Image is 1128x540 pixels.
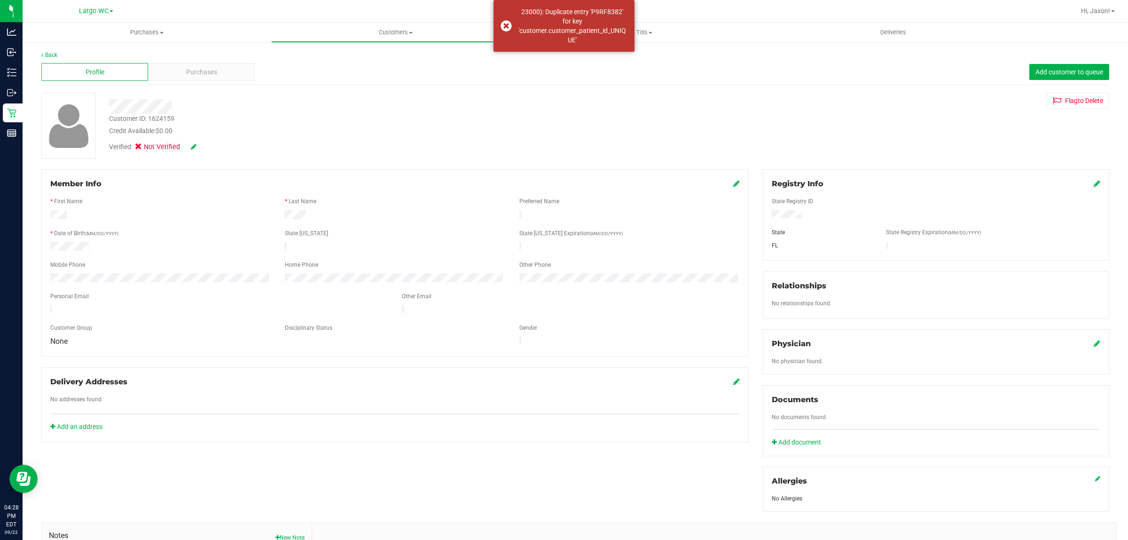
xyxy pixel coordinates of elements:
span: None [50,337,68,346]
span: Deliveries [868,28,919,37]
span: Physician [772,339,811,348]
span: Add customer to queue [1035,68,1103,76]
span: $0.00 [156,127,172,135]
inline-svg: Outbound [7,88,16,97]
iframe: Resource center [9,465,38,493]
button: Flagto Delete [1047,93,1109,109]
label: Last Name [289,197,316,206]
label: Date of Birth [54,229,118,238]
label: State [US_STATE] [285,229,328,238]
span: (MM/DD/YYYY) [590,231,623,236]
a: Tills [520,23,768,42]
span: Largo WC [79,7,109,15]
a: Add an address [50,423,102,430]
div: Customer ID: 1624159 [109,114,174,124]
span: Tills [520,28,768,37]
a: Purchases [23,23,271,42]
span: Registry Info [772,179,823,188]
label: Home Phone [285,261,318,269]
span: Customers [272,28,519,37]
div: FL [765,241,879,250]
p: 04:28 PM EDT [4,503,18,529]
label: No relationships found. [772,299,831,308]
a: Back [41,52,57,58]
inline-svg: Inbound [7,48,16,57]
label: Disciplinary Status [285,324,332,332]
label: State [US_STATE] Expiration [519,229,623,238]
span: Profile [86,67,104,77]
span: Purchases [23,28,271,37]
label: State Registry ID [772,197,813,206]
span: Delivery Addresses [50,377,127,386]
span: No physician found. [772,358,823,365]
inline-svg: Inventory [7,68,16,77]
span: (MM/DD/YYYY) [86,231,118,236]
div: Credit Available: [109,126,636,136]
inline-svg: Analytics [7,27,16,37]
img: user-icon.png [44,102,94,150]
a: Customers [271,23,520,42]
a: Add document [772,437,826,447]
label: Other Email [402,292,431,301]
span: Allergies [772,476,807,485]
label: Personal Email [50,292,89,301]
button: Add customer to queue [1029,64,1109,80]
div: No Allergies [772,494,1100,503]
div: 23000): Duplicate entry 'P9RF8382' for key 'customer.customer_patient_id_UNIQUE' [517,7,627,45]
span: No documents found. [772,414,827,421]
span: Not Verified [144,142,181,152]
label: Preferred Name [519,197,559,206]
label: State Registry Expiration [886,228,981,237]
label: Customer Group [50,324,92,332]
span: Member Info [50,179,102,188]
div: State [765,228,879,237]
span: (MM/DD/YYYY) [948,230,981,235]
label: Other Phone [519,261,551,269]
label: First Name [54,197,82,206]
label: Mobile Phone [50,261,85,269]
inline-svg: Reports [7,128,16,138]
a: Deliveries [769,23,1018,42]
div: Verified: [109,142,196,152]
label: No addresses found [50,395,102,404]
inline-svg: Retail [7,108,16,118]
span: Purchases [186,67,217,77]
label: Gender [519,324,537,332]
span: Relationships [772,281,826,290]
span: Hi, Jaxon! [1081,7,1110,15]
p: 09/22 [4,529,18,536]
span: Documents [772,395,818,404]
